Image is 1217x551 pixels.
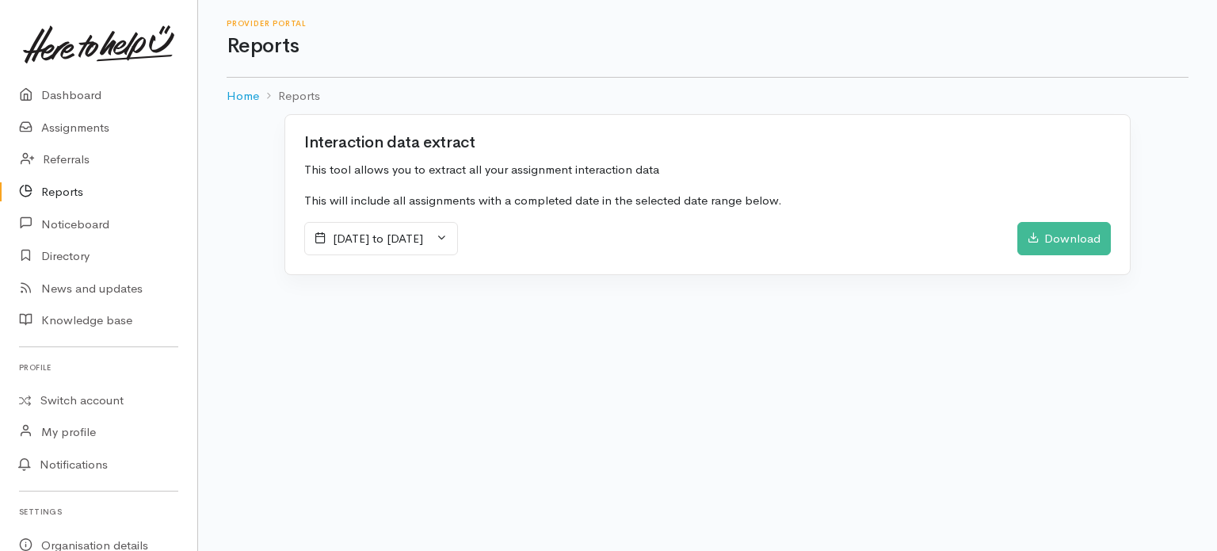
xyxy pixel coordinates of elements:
h2: Interaction data extract [304,134,475,151]
h1: Reports [227,35,1188,58]
li: Reports [259,87,320,105]
span: [DATE] to [DATE] [333,231,423,246]
div: Download [1017,222,1111,255]
nav: breadcrumb [227,78,1188,115]
h6: Profile [19,357,178,378]
h6: Provider Portal [227,19,1188,28]
a: Home [227,87,259,105]
p: This tool allows you to extract all your assignment interaction data [304,161,1111,179]
h6: Settings [19,501,178,522]
p: This will include all assignments with a completed date in the selected date range below. [304,192,1111,210]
